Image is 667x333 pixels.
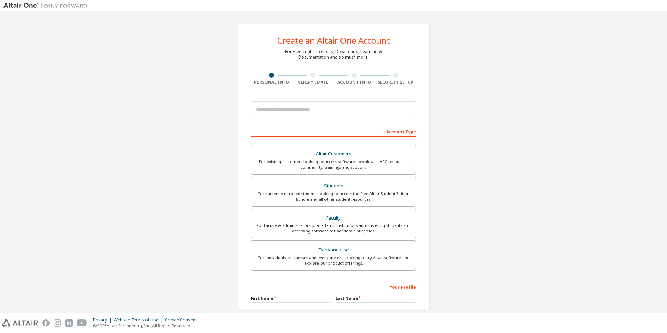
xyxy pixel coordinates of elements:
div: Personal Info [251,80,292,85]
img: altair_logo.svg [2,319,38,327]
div: Altair Customers [255,149,412,159]
div: For existing customers looking to access software downloads, HPC resources, community, trainings ... [255,159,412,170]
img: linkedin.svg [65,319,73,327]
div: Students [255,181,412,191]
div: Security Setup [375,80,417,85]
img: instagram.svg [54,319,61,327]
div: Website Terms of Use [114,317,165,323]
div: Your Profile [251,281,416,292]
label: Last Name [336,296,416,301]
div: Faculty [255,213,412,223]
div: Everyone else [255,245,412,255]
div: Verify Email [292,80,334,85]
label: First Name [251,296,331,301]
div: Create an Altair One Account [277,36,390,45]
img: facebook.svg [42,319,50,327]
div: Cookie Consent [165,317,201,323]
div: For faculty & administrators of academic institutions administering students and accessing softwa... [255,223,412,234]
img: youtube.svg [77,319,87,327]
p: © 2025 Altair Engineering, Inc. All Rights Reserved. [93,323,201,329]
div: Account Type [251,126,416,137]
div: Privacy [93,317,114,323]
div: For Free Trials, Licenses, Downloads, Learning & Documentation and so much more. [285,49,382,60]
div: For individuals, businesses and everyone else looking to try Altair software and explore our prod... [255,255,412,266]
img: Altair One [3,2,91,9]
div: For currently enrolled students looking to access the free Altair Student Edition bundle and all ... [255,191,412,202]
div: Account Info [333,80,375,85]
